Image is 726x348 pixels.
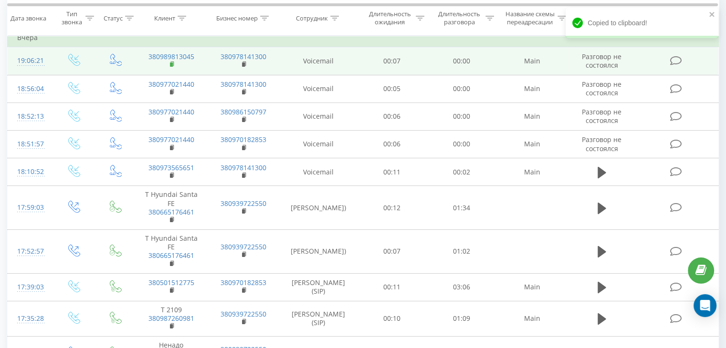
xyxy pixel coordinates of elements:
a: 380665176461 [148,251,194,260]
td: 01:34 [427,186,496,230]
td: 00:06 [358,130,427,158]
div: Сотрудник [296,14,328,22]
div: 18:56:04 [17,80,42,98]
a: 380978141300 [221,52,266,61]
div: Бизнес номер [216,14,258,22]
div: 18:10:52 [17,163,42,181]
td: 01:02 [427,230,496,274]
a: 380987260981 [148,314,194,323]
div: Название схемы переадресации [505,10,555,26]
td: Т 2109 [135,301,207,337]
td: Main [496,130,568,158]
button: close [709,10,715,20]
td: 00:00 [427,47,496,75]
a: 380978141300 [221,80,266,89]
td: 00:10 [358,301,427,337]
td: 00:05 [358,75,427,102]
td: 00:02 [427,158,496,186]
td: 01:09 [427,301,496,337]
div: Copied to clipboard! [566,8,718,38]
a: 380939722550 [221,242,266,251]
a: 380973565651 [148,163,194,172]
td: Main [496,301,568,337]
div: Статус [104,14,123,22]
td: Main [496,158,568,186]
div: 17:52:57 [17,242,42,261]
td: Voicemail [280,130,358,158]
a: 380977021440 [148,135,194,144]
td: Main [496,75,568,102]
td: 00:00 [427,75,496,102]
td: Voicemail [280,47,358,75]
td: Voicemail [280,75,358,102]
a: 380970182853 [221,278,266,287]
div: 17:39:03 [17,278,42,297]
td: 00:06 [358,102,427,130]
td: [PERSON_NAME] (SIP) [280,301,358,337]
a: 380986150797 [221,107,266,116]
div: Тип звонка [60,10,83,26]
a: 380501512775 [148,278,194,287]
div: Длительность ожидания [366,10,414,26]
div: Open Intercom Messenger [694,294,716,317]
div: Клиент [154,14,175,22]
td: Вчера [8,28,719,47]
div: 18:52:13 [17,107,42,126]
a: 380978141300 [221,163,266,172]
span: Разговор не состоялся [582,107,621,125]
td: 00:00 [427,130,496,158]
span: Разговор не состоялся [582,52,621,70]
a: 380989813045 [148,52,194,61]
div: 18:51:57 [17,135,42,154]
td: 00:07 [358,230,427,274]
td: Main [496,273,568,301]
a: 380939722550 [221,199,266,208]
td: [PERSON_NAME]) [280,186,358,230]
span: Разговор не состоялся [582,80,621,97]
td: 00:12 [358,186,427,230]
td: 00:11 [358,273,427,301]
a: 380665176461 [148,207,194,216]
td: Main [496,47,568,75]
td: Т Hyundai Santa FE [135,186,207,230]
a: 380977021440 [148,107,194,116]
div: 17:59:03 [17,198,42,217]
td: Voicemail [280,158,358,186]
td: 00:00 [427,102,496,130]
div: 19:06:21 [17,51,42,70]
td: 00:11 [358,158,427,186]
td: Main [496,102,568,130]
a: 380977021440 [148,80,194,89]
td: 03:06 [427,273,496,301]
div: 17:35:28 [17,309,42,328]
div: Дата звонка [11,14,46,22]
td: Voicemail [280,102,358,130]
td: 00:07 [358,47,427,75]
td: [PERSON_NAME] (SIP) [280,273,358,301]
a: 380939722550 [221,309,266,318]
div: Длительность разговора [435,10,483,26]
td: Т Hyundai Santa FE [135,230,207,274]
span: Разговор не состоялся [582,135,621,153]
a: 380970182853 [221,135,266,144]
td: [PERSON_NAME]) [280,230,358,274]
